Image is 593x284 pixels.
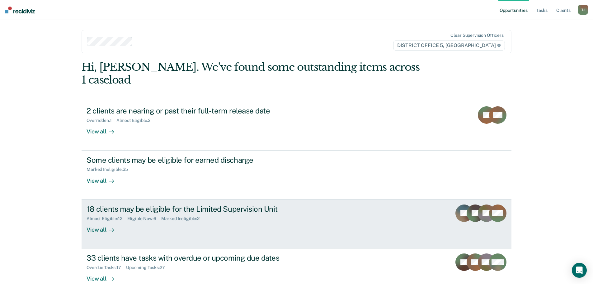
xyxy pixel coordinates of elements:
[82,101,511,150] a: 2 clients are nearing or past their full-term release dateOverridden:1Almost Eligible:2View all
[87,221,121,233] div: View all
[87,106,305,115] div: 2 clients are nearing or past their full-term release date
[87,270,121,282] div: View all
[82,151,511,200] a: Some clients may be eligible for earned dischargeMarked Ineligible:35View all
[87,265,126,270] div: Overdue Tasks : 17
[87,123,121,135] div: View all
[116,118,155,123] div: Almost Eligible : 2
[5,7,35,13] img: Recidiviz
[126,265,170,270] div: Upcoming Tasks : 27
[87,167,133,172] div: Marked Ineligible : 35
[87,216,127,221] div: Almost Eligible : 12
[87,253,305,262] div: 33 clients have tasks with overdue or upcoming due dates
[161,216,205,221] div: Marked Ineligible : 2
[578,5,588,15] div: T J
[87,156,305,165] div: Some clients may be eligible for earned discharge
[82,200,511,248] a: 18 clients may be eligible for the Limited Supervision UnitAlmost Eligible:12Eligible Now:6Marked...
[393,41,505,51] span: DISTRICT OFFICE 5, [GEOGRAPHIC_DATA]
[87,172,121,184] div: View all
[450,33,503,38] div: Clear supervision officers
[127,216,161,221] div: Eligible Now : 6
[87,205,305,214] div: 18 clients may be eligible for the Limited Supervision Unit
[87,118,116,123] div: Overridden : 1
[572,263,587,278] div: Open Intercom Messenger
[578,5,588,15] button: TJ
[82,61,426,86] div: Hi, [PERSON_NAME]. We’ve found some outstanding items across 1 caseload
